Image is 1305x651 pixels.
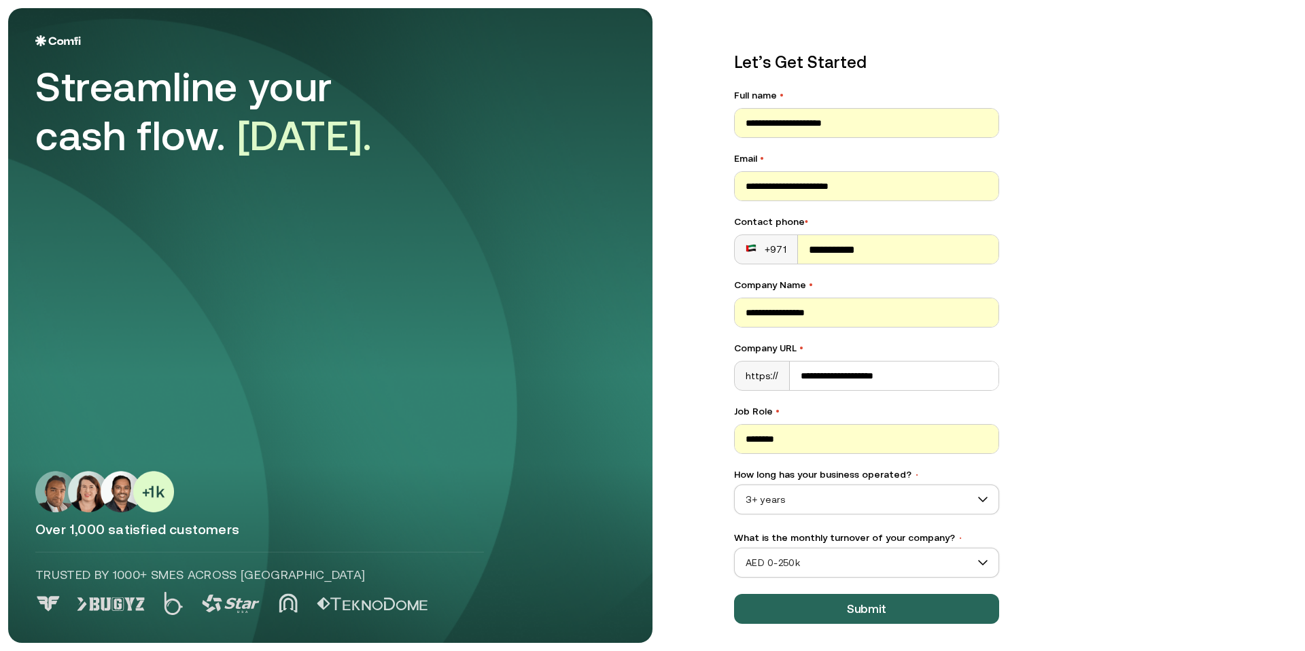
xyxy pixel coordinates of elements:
[734,531,999,545] label: What is the monthly turnover of your company?
[914,470,920,480] span: •
[35,596,61,612] img: Logo 0
[734,468,999,482] label: How long has your business operated?
[799,342,803,353] span: •
[735,362,790,390] div: https://
[734,278,999,292] label: Company Name
[164,592,183,615] img: Logo 2
[776,406,780,417] span: •
[734,594,999,624] button: Submit
[760,153,764,164] span: •
[746,243,786,256] div: +971
[734,50,999,75] p: Let’s Get Started
[734,88,999,103] label: Full name
[77,597,145,611] img: Logo 1
[35,63,416,160] div: Streamline your cash flow.
[734,341,999,355] label: Company URL
[734,152,999,166] label: Email
[958,533,963,543] span: •
[279,593,298,613] img: Logo 4
[809,279,813,290] span: •
[734,215,999,229] div: Contact phone
[735,489,998,510] span: 3+ years
[35,521,625,538] p: Over 1,000 satisfied customers
[780,90,784,101] span: •
[35,566,484,584] p: Trusted by 1000+ SMEs across [GEOGRAPHIC_DATA]
[805,216,808,227] span: •
[202,595,260,613] img: Logo 3
[317,597,428,611] img: Logo 5
[35,35,81,46] img: Logo
[735,552,998,573] span: AED 0-250k
[237,112,372,159] span: [DATE].
[734,404,999,419] label: Job Role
